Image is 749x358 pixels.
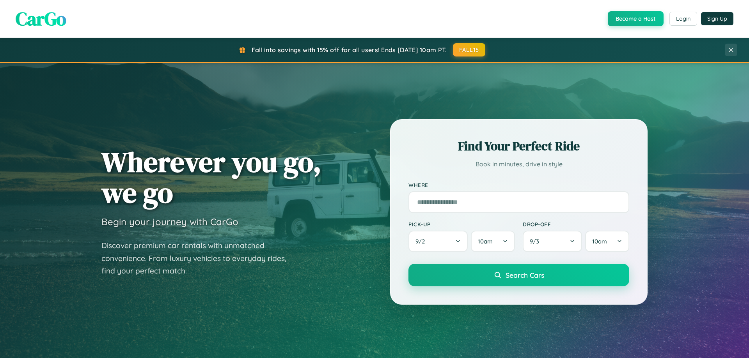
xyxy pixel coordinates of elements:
[408,231,468,252] button: 9/2
[608,11,664,26] button: Become a Host
[471,231,515,252] button: 10am
[530,238,543,245] span: 9 / 3
[506,271,544,279] span: Search Cars
[408,221,515,227] label: Pick-up
[101,216,238,227] h3: Begin your journey with CarGo
[101,239,296,277] p: Discover premium car rentals with unmatched convenience. From luxury vehicles to everyday rides, ...
[16,6,66,32] span: CarGo
[478,238,493,245] span: 10am
[252,46,447,54] span: Fall into savings with 15% off for all users! Ends [DATE] 10am PT.
[408,138,629,155] h2: Find Your Perfect Ride
[585,231,629,252] button: 10am
[523,231,582,252] button: 9/3
[408,264,629,286] button: Search Cars
[408,159,629,170] p: Book in minutes, drive in style
[101,146,321,208] h1: Wherever you go, we go
[415,238,429,245] span: 9 / 2
[669,12,697,26] button: Login
[701,12,733,25] button: Sign Up
[408,182,629,188] label: Where
[453,43,486,56] button: FALL15
[592,238,607,245] span: 10am
[523,221,629,227] label: Drop-off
